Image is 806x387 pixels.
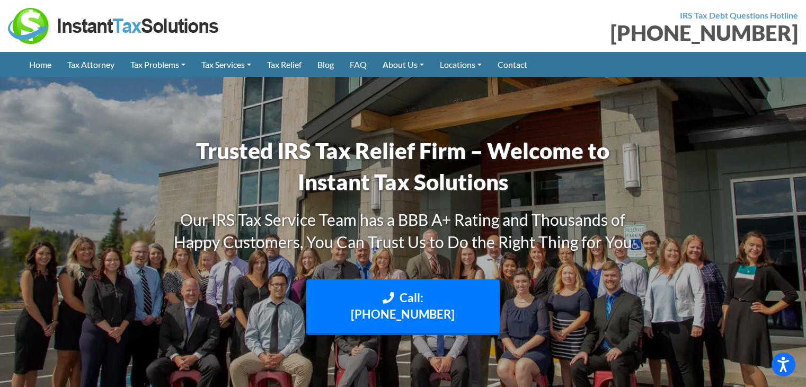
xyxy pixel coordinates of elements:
[411,22,799,43] div: [PHONE_NUMBER]
[8,20,220,30] a: Instant Tax Solutions Logo
[160,135,647,198] h1: Trusted IRS Tax Relief Firm – Welcome to Instant Tax Solutions
[160,208,647,253] h3: Our IRS Tax Service Team has a BBB A+ Rating and Thousands of Happy Customers, You Can Trust Us t...
[432,52,490,77] a: Locations
[21,52,59,77] a: Home
[680,10,798,20] strong: IRS Tax Debt Questions Hotline
[122,52,193,77] a: Tax Problems
[59,52,122,77] a: Tax Attorney
[306,279,500,336] a: Call: [PHONE_NUMBER]
[193,52,259,77] a: Tax Services
[309,52,342,77] a: Blog
[342,52,375,77] a: FAQ
[259,52,309,77] a: Tax Relief
[375,52,432,77] a: About Us
[8,8,220,44] img: Instant Tax Solutions Logo
[490,52,535,77] a: Contact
